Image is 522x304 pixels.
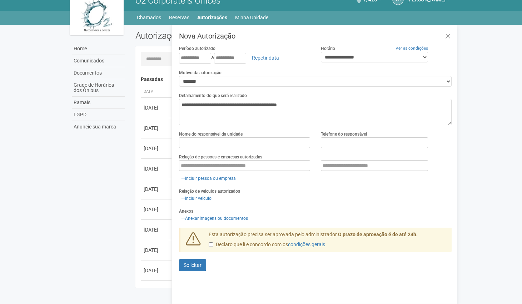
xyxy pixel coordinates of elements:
h4: Passadas [141,77,447,82]
input: Declaro que li e concordo com oscondições gerais [209,242,213,247]
label: Nome do responsável da unidade [179,131,243,137]
a: Chamados [137,12,161,22]
th: Data [141,86,173,98]
a: Ramais [72,97,125,109]
label: Detalhamento do que será realizado [179,92,247,99]
label: Declaro que li e concordo com os [209,241,325,248]
div: Esta autorização precisa ser aprovada pelo administrador. [203,231,452,252]
a: Anexar imagens ou documentos [179,214,250,222]
label: Relação de veículos autorizados [179,188,240,194]
a: LGPD [72,109,125,121]
a: Anuncie sua marca [72,121,125,133]
a: Documentos [72,67,125,79]
label: Período autorizado [179,45,215,52]
div: a [179,52,310,64]
div: [DATE] [144,247,170,254]
button: Solicitar [179,259,206,271]
div: [DATE] [144,145,170,152]
h3: Nova Autorização [179,32,452,40]
a: Grade de Horários dos Ônibus [72,79,125,97]
a: Repetir data [247,52,284,64]
a: Incluir pessoa ou empresa [179,174,238,182]
a: Incluir veículo [179,194,214,202]
label: Motivo da autorização [179,70,222,76]
strong: O prazo de aprovação é de até 24h. [338,232,418,237]
div: [DATE] [144,104,170,111]
a: Comunicados [72,55,125,67]
a: condições gerais [288,242,325,247]
a: Autorizações [197,12,227,22]
div: [DATE] [144,186,170,193]
a: Ver as condições [396,46,428,51]
a: Reservas [169,12,189,22]
label: Telefone do responsável [321,131,367,137]
span: Solicitar [184,262,202,268]
a: Home [72,43,125,55]
div: [DATE] [144,226,170,233]
div: [DATE] [144,267,170,274]
div: [DATE] [144,125,170,132]
label: Relação de pessoas e empresas autorizadas [179,154,262,160]
label: Anexos [179,208,193,214]
div: [DATE] [144,206,170,213]
h2: Autorizações [135,30,288,41]
a: Minha Unidade [235,12,268,22]
label: Horário [321,45,335,52]
div: [DATE] [144,165,170,172]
